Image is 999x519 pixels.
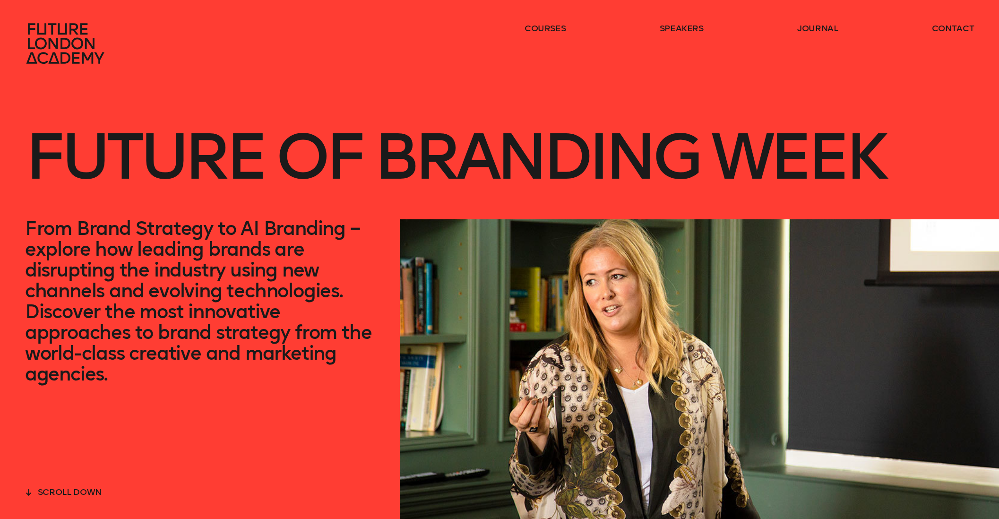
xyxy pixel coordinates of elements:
[660,23,704,34] a: speakers
[797,23,838,34] a: journal
[25,218,375,384] p: From Brand Strategy to AI Branding – explore how leading brands are disrupting the industry using...
[525,23,566,34] a: courses
[932,23,974,34] a: contact
[25,65,884,218] h1: Future of branding week
[25,484,102,498] button: scroll down
[38,487,102,497] span: scroll down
